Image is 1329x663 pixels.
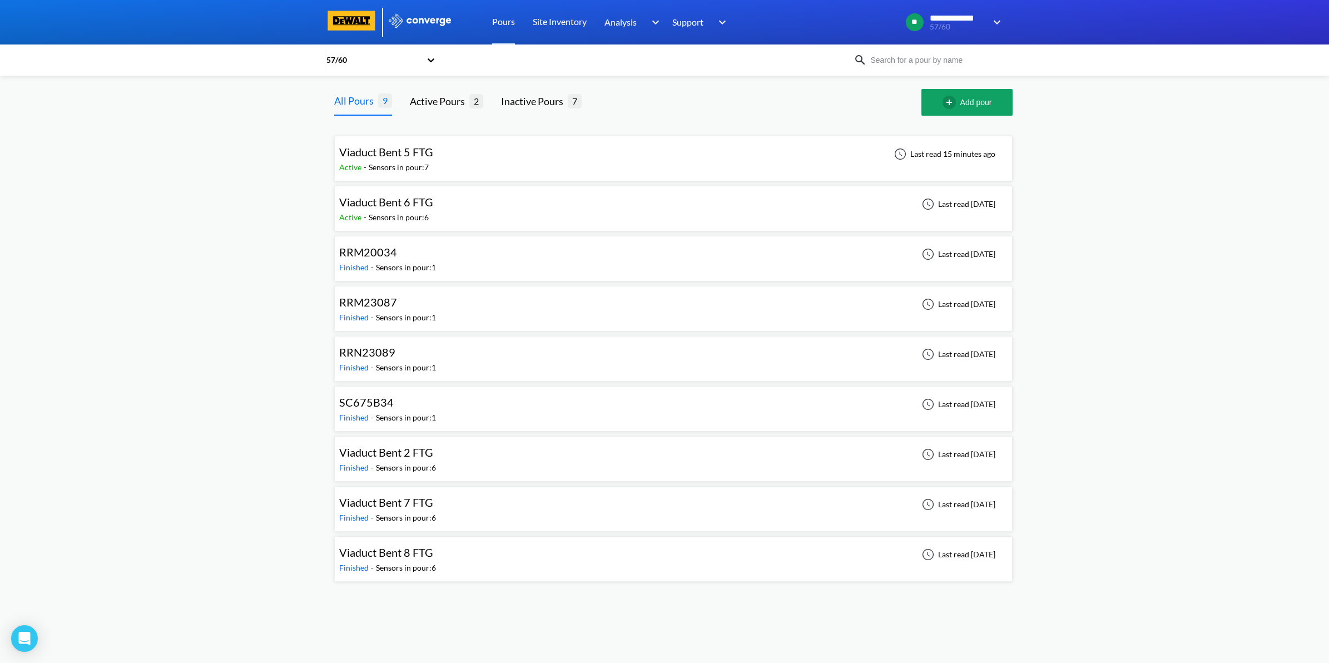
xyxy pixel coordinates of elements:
span: Active [339,212,364,222]
span: Finished [339,563,371,572]
a: Viaduct Bent 5 FTGActive-Sensors in pour:7Last read 15 minutes ago [334,149,1013,158]
div: Inactive Pours [501,93,568,109]
span: Support [672,15,703,29]
span: 7 [568,94,582,108]
span: - [371,313,376,322]
div: Last read [DATE] [916,298,999,311]
span: Finished [339,313,371,322]
span: Viaduct Bent 2 FTG [339,446,433,459]
a: Viaduct Bent 2 FTGFinished-Sensors in pour:6Last read [DATE] [334,449,1013,458]
div: Sensors in pour: 1 [376,311,436,324]
span: 57/60 [930,23,986,31]
span: - [371,563,376,572]
div: All Pours [334,93,378,108]
div: 57/60 [325,54,421,66]
div: Last read [DATE] [916,498,999,511]
span: - [364,162,369,172]
span: RRM23087 [339,295,397,309]
div: Sensors in pour: 6 [369,211,429,224]
div: Active Pours [410,93,469,109]
img: downArrow.svg [986,16,1004,29]
span: Viaduct Bent 8 FTG [339,546,433,559]
div: Last read [DATE] [916,448,999,461]
span: Finished [339,413,371,422]
span: Finished [339,263,371,272]
div: Sensors in pour: 6 [376,562,436,574]
div: Sensors in pour: 7 [369,161,429,174]
a: RRN23089Finished-Sensors in pour:1Last read [DATE] [334,349,1013,358]
span: Analysis [604,15,637,29]
a: RRM20034Finished-Sensors in pour:1Last read [DATE] [334,249,1013,258]
div: Sensors in pour: 1 [376,362,436,374]
span: 9 [378,93,392,107]
span: Viaduct Bent 7 FTG [339,496,433,509]
img: downArrow.svg [711,16,729,29]
span: Finished [339,363,371,372]
a: SC675B34Finished-Sensors in pour:1Last read [DATE] [334,399,1013,408]
span: - [371,363,376,372]
span: - [364,212,369,222]
div: Last read [DATE] [916,248,999,261]
a: Viaduct Bent 6 FTGActive-Sensors in pour:6Last read [DATE] [334,199,1013,208]
div: Last read [DATE] [916,348,999,361]
span: Active [339,162,364,172]
div: Sensors in pour: 6 [376,512,436,524]
div: Sensors in pour: 1 [376,261,436,274]
span: RRM20034 [339,245,397,259]
span: - [371,413,376,422]
img: logo_ewhite.svg [388,13,452,28]
span: Finished [339,513,371,522]
a: RRM23087Finished-Sensors in pour:1Last read [DATE] [334,299,1013,308]
span: - [371,513,376,522]
span: Viaduct Bent 6 FTG [339,195,433,209]
span: RRN23089 [339,345,395,359]
div: Last read [DATE] [916,197,999,211]
img: downArrow.svg [644,16,662,29]
img: logo-dewalt.svg [325,11,378,31]
span: - [371,463,376,472]
a: Viaduct Bent 8 FTGFinished-Sensors in pour:6Last read [DATE] [334,549,1013,558]
div: Sensors in pour: 6 [376,462,436,474]
div: Open Intercom Messenger [11,625,38,652]
button: Add pour [921,89,1013,116]
a: Viaduct Bent 7 FTGFinished-Sensors in pour:6Last read [DATE] [334,499,1013,508]
span: Finished [339,463,371,472]
img: icon-search.svg [854,53,867,67]
span: SC675B34 [339,395,394,409]
span: - [371,263,376,272]
input: Search for a pour by name [867,54,1001,66]
div: Last read [DATE] [916,398,999,411]
img: add-circle-outline.svg [943,96,960,109]
span: 2 [469,94,483,108]
div: Last read 15 minutes ago [888,147,999,161]
div: Sensors in pour: 1 [376,412,436,424]
div: Last read [DATE] [916,548,999,561]
span: Viaduct Bent 5 FTG [339,145,433,159]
